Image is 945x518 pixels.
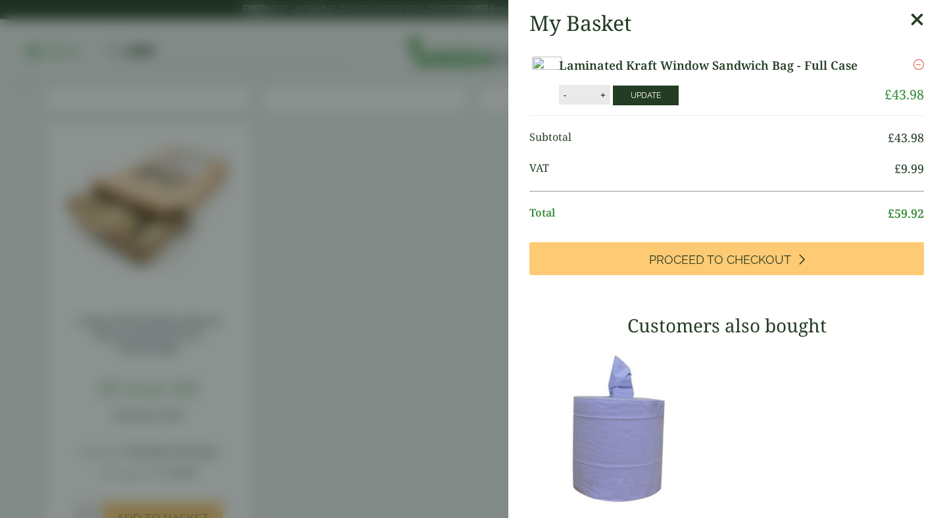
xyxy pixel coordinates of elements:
span: Proceed to Checkout [649,253,791,267]
span: Subtotal [529,129,888,147]
a: Proceed to Checkout [529,242,924,275]
span: £ [888,205,894,221]
button: Update [613,86,679,105]
span: £ [888,130,894,145]
span: VAT [529,160,894,178]
bdi: 9.99 [894,161,924,176]
bdi: 43.98 [884,86,924,103]
a: Remove this item [913,57,924,72]
span: £ [884,86,892,103]
h2: My Basket [529,11,631,36]
span: Total [529,205,888,222]
span: £ [894,161,901,176]
img: 3630017-2-Ply-Blue-Centre-Feed-104m [529,346,720,511]
a: Laminated Kraft Window Sandwich Bag - Full Case [559,57,871,74]
bdi: 59.92 [888,205,924,221]
bdi: 43.98 [888,130,924,145]
button: + [596,90,610,101]
h3: Customers also bought [529,315,924,337]
button: - [560,90,570,101]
